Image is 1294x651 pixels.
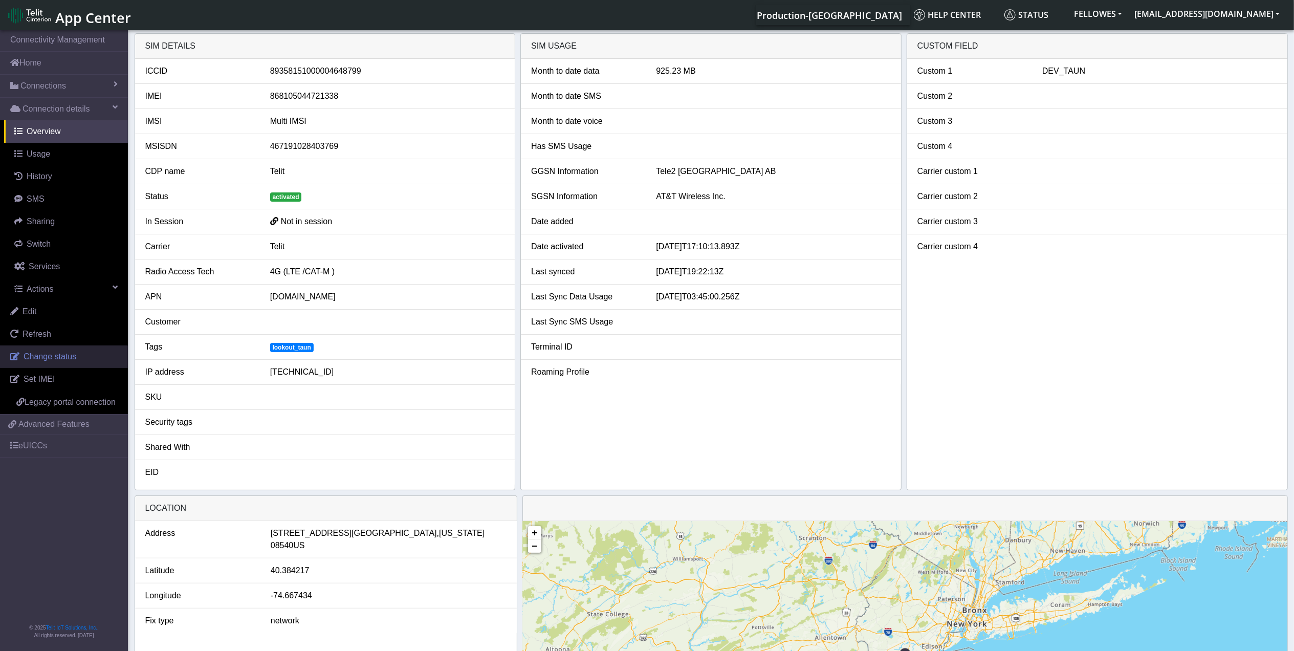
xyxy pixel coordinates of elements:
span: Status [1004,9,1048,20]
div: Telit [262,241,512,253]
div: Latitude [138,565,263,577]
span: [GEOGRAPHIC_DATA], [352,527,439,539]
span: Services [29,262,60,271]
div: Carrier [138,241,262,253]
a: Status [1000,5,1068,25]
span: App Center [55,8,131,27]
div: Customer [138,316,262,328]
div: CDP name [138,165,262,178]
a: Help center [910,5,1000,25]
div: [DATE]T03:45:00.256Z [648,291,898,303]
div: SKU [138,391,262,403]
div: [TECHNICAL_ID] [262,366,512,378]
div: Custom 2 [910,90,1035,102]
span: History [27,172,52,181]
span: Change status [24,352,76,361]
div: Carrier custom 1 [910,165,1035,178]
span: Switch [27,240,51,248]
span: Overview [27,127,61,136]
a: Zoom in [528,526,541,539]
span: Help center [914,9,981,20]
span: [US_STATE] [439,527,485,539]
div: Carrier custom 4 [910,241,1035,253]
div: SIM usage [521,34,901,59]
div: Last Sync Data Usage [523,291,648,303]
div: Terminal ID [523,341,648,353]
div: In Session [138,215,262,228]
div: Date activated [523,241,648,253]
button: [EMAIL_ADDRESS][DOMAIN_NAME] [1128,5,1286,23]
div: 925.23 MB [648,65,898,77]
button: FELLOWES [1068,5,1128,23]
div: Month to date voice [523,115,648,127]
span: SMS [27,194,45,203]
div: Custom field [907,34,1287,59]
img: status.svg [1004,9,1016,20]
span: Refresh [23,330,51,338]
span: Legacy portal connection [25,398,116,406]
div: GGSN Information [523,165,648,178]
div: 89358151000004648799 [262,65,512,77]
div: Has SMS Usage [523,140,648,153]
span: Edit [23,307,37,316]
span: [STREET_ADDRESS] [271,527,352,539]
div: Date added [523,215,648,228]
div: SGSN Information [523,190,648,203]
div: SIM details [135,34,515,59]
div: AT&T Wireless Inc. [648,190,898,203]
span: Sharing [27,217,55,226]
a: Telit IoT Solutions, Inc. [46,625,97,631]
a: Zoom out [528,539,541,553]
span: Production-[GEOGRAPHIC_DATA] [757,9,902,21]
div: Last Sync SMS Usage [523,316,648,328]
div: Tags [138,341,262,353]
div: [DATE]T17:10:13.893Z [648,241,898,253]
div: Roaming Profile [523,366,648,378]
a: Overview [4,120,128,143]
div: Custom 3 [910,115,1035,127]
img: logo-telit-cinterion-gw-new.png [8,7,51,24]
div: 467191028403769 [262,140,512,153]
span: Not in session [281,217,333,226]
div: Custom 1 [910,65,1035,77]
div: Carrier custom 3 [910,215,1035,228]
div: Custom 4 [910,140,1035,153]
div: Month to date SMS [523,90,648,102]
a: Sharing [4,210,128,233]
div: Radio Access Tech [138,266,262,278]
span: 08540 [271,539,294,552]
div: Multi IMSI [262,115,512,127]
a: History [4,165,128,188]
div: APN [138,291,262,303]
span: Connection details [23,103,90,115]
span: Actions [27,285,53,293]
div: Longitude [138,590,263,602]
div: IMSI [138,115,262,127]
div: 4G (LTE /CAT-M ) [262,266,512,278]
a: SMS [4,188,128,210]
div: Address [138,527,263,552]
a: Services [4,255,128,278]
div: Telit [262,165,512,178]
div: ICCID [138,65,262,77]
span: activated [270,192,302,202]
div: Status [138,190,262,203]
a: Switch [4,233,128,255]
div: Shared With [138,441,262,453]
div: Tele2 [GEOGRAPHIC_DATA] AB [648,165,898,178]
div: Fix type [138,615,263,627]
div: [DATE]T19:22:13Z [648,266,898,278]
div: network [263,615,514,627]
a: Actions [4,278,128,300]
span: US [293,539,304,552]
a: Your current platform instance [756,5,902,25]
span: Advanced Features [18,418,90,430]
a: Usage [4,143,128,165]
div: EID [138,466,262,479]
div: IP address [138,366,262,378]
div: LOCATION [135,496,517,521]
a: App Center [8,4,129,26]
div: MSISDN [138,140,262,153]
div: DEV_TAUN [1035,65,1284,77]
img: knowledge.svg [914,9,925,20]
